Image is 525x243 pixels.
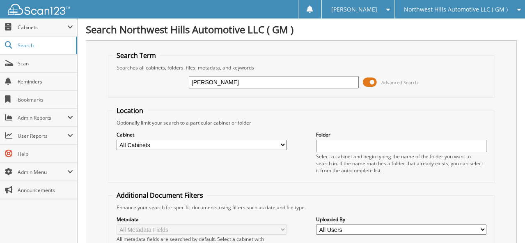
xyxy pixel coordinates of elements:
[112,204,491,211] div: Enhance your search for specific documents using filters such as date and file type.
[18,42,72,49] span: Search
[404,7,508,12] span: Northwest Hills Automotive LLC ( GM )
[112,106,147,115] legend: Location
[18,132,67,139] span: User Reports
[117,131,287,138] label: Cabinet
[112,119,491,126] div: Optionally limit your search to a particular cabinet or folder
[316,131,486,138] label: Folder
[18,96,73,103] span: Bookmarks
[18,78,73,85] span: Reminders
[331,7,377,12] span: [PERSON_NAME]
[86,23,517,36] h1: Search Northwest Hills Automotive LLC ( GM )
[18,60,73,67] span: Scan
[18,169,67,176] span: Admin Menu
[316,216,486,223] label: Uploaded By
[117,216,287,223] label: Metadata
[112,64,491,71] div: Searches all cabinets, folders, files, metadata, and keywords
[112,191,207,200] legend: Additional Document Filters
[18,150,73,157] span: Help
[8,4,70,15] img: scan123-logo-white.svg
[18,24,67,31] span: Cabinets
[381,79,418,86] span: Advanced Search
[18,114,67,121] span: Admin Reports
[112,51,160,60] legend: Search Term
[18,187,73,194] span: Announcements
[316,153,486,174] div: Select a cabinet and begin typing the name of the folder you want to search in. If the name match...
